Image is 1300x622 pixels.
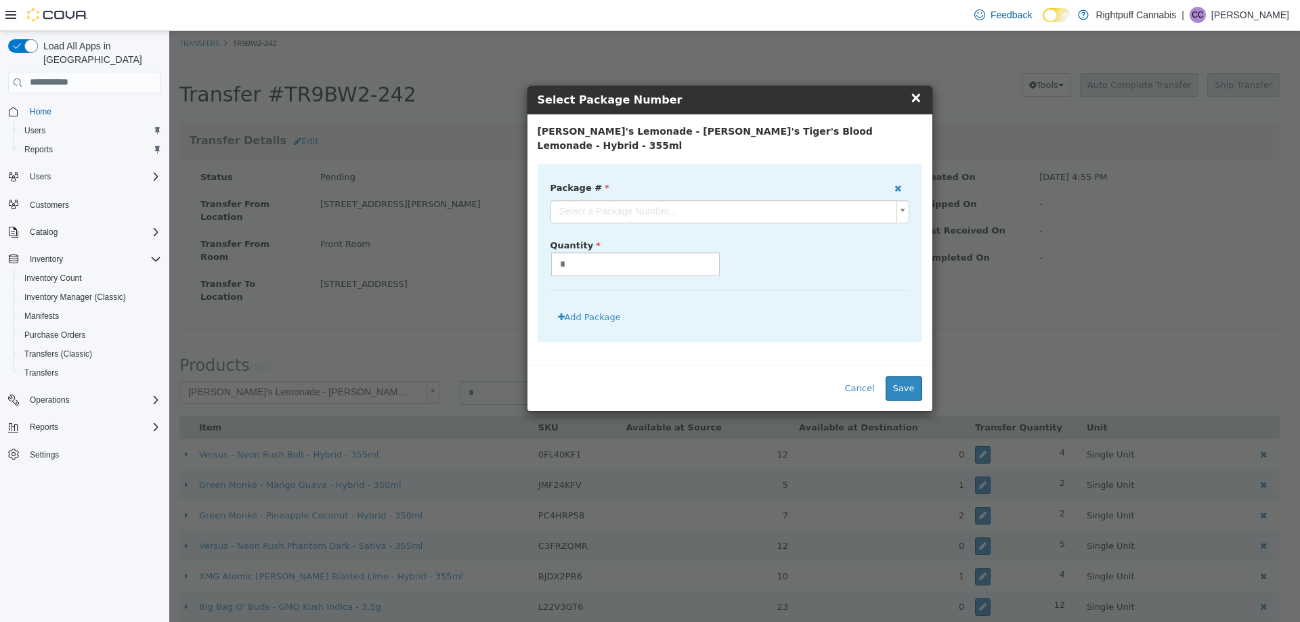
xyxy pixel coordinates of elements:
button: Reports [14,140,167,159]
button: Transfers [14,363,167,382]
span: Inventory Count [19,270,161,286]
a: Inventory Count [19,270,87,286]
button: Inventory Count [14,269,167,288]
span: Transfers (Classic) [19,346,161,362]
a: Customers [24,197,74,213]
p: Rightpuff Cannabis [1096,7,1176,23]
button: Settings [3,445,167,464]
button: Users [14,121,167,140]
a: Reports [19,141,58,158]
span: Load All Apps in [GEOGRAPHIC_DATA] [38,39,161,66]
span: Quantity [381,209,431,219]
span: Dark Mode [1043,22,1043,23]
span: Transfers (Classic) [24,349,92,359]
button: Transfers (Classic) [14,345,167,363]
a: Manifests [19,308,64,324]
button: Inventory [24,251,68,267]
span: × [741,58,753,74]
span: Home [24,103,161,120]
button: Save [716,345,753,370]
span: Transfers [19,365,161,381]
button: Inventory [3,250,167,269]
button: Cancel [668,345,713,370]
button: Operations [3,391,167,409]
a: Transfers [19,365,64,381]
span: Inventory [24,251,161,267]
button: Users [24,169,56,185]
span: Settings [30,449,59,460]
a: Settings [24,447,64,463]
input: Dark Mode [1043,8,1071,22]
p: | [1182,7,1184,23]
button: Purchase Orders [14,326,167,345]
span: Inventory Count [24,273,82,284]
span: Inventory Manager (Classic) [19,289,161,305]
img: Cova [27,8,88,22]
span: Manifests [24,311,59,321]
span: Transfers [24,368,58,378]
a: Users [19,123,51,139]
span: Reports [19,141,161,158]
span: Reports [24,419,161,435]
button: Inventory Manager (Classic) [14,288,167,307]
a: Transfers (Classic) [19,346,97,362]
span: Operations [24,392,161,408]
span: CC [1192,7,1203,23]
span: Catalog [24,224,161,240]
a: Feedback [969,1,1037,28]
span: Manifests [19,308,161,324]
button: Manifests [14,307,167,326]
span: Select a Package Number... [382,170,722,192]
span: Reports [30,422,58,432]
span: Customers [24,196,161,213]
span: Settings [24,446,161,463]
span: Catalog [30,227,58,238]
span: Customers [30,200,69,210]
span: Inventory [30,254,63,265]
button: Reports [24,419,64,435]
span: Reports [24,144,53,155]
h4: Select Package Number [368,61,753,77]
a: Home [24,104,57,120]
button: Catalog [24,224,63,240]
button: Catalog [3,223,167,242]
button: Operations [24,392,75,408]
button: Home [3,102,167,121]
span: Purchase Orders [24,330,86,340]
nav: Complex example [8,96,161,499]
p: [PERSON_NAME] [1211,7,1289,23]
span: Users [19,123,161,139]
button: Users [3,167,167,186]
span: Users [24,125,45,136]
div: Corey Casimir [1190,7,1206,23]
span: Operations [30,395,70,405]
span: Users [24,169,161,185]
a: Inventory Manager (Classic) [19,289,131,305]
span: Purchase Orders [19,327,161,343]
a: Purchase Orders [19,327,91,343]
span: Package # [381,152,440,162]
span: Feedback [991,8,1032,22]
span: Home [30,106,51,117]
button: Customers [3,194,167,214]
button: Add Package [381,274,459,298]
span: Inventory Manager (Classic) [24,292,126,303]
label: [PERSON_NAME]'s Lemonade - [PERSON_NAME]'s Tiger's Blood Lemonade - Hybrid - 355ml [368,93,753,122]
span: Users [30,171,51,182]
button: Reports [3,418,167,437]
